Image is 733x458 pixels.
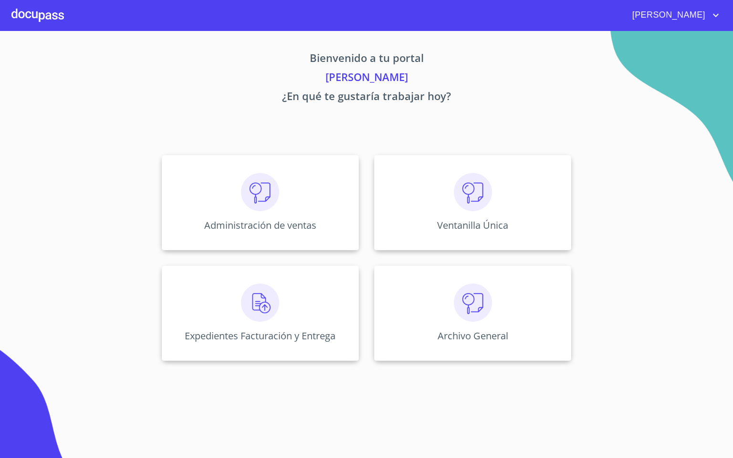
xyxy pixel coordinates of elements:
p: ¿En qué te gustaría trabajar hoy? [73,88,660,107]
p: Archivo General [438,329,508,342]
img: consulta.png [454,173,492,211]
img: carga.png [241,284,279,322]
img: consulta.png [454,284,492,322]
img: consulta.png [241,173,279,211]
p: Ventanilla Única [437,219,508,232]
p: Expedientes Facturación y Entrega [185,329,335,342]
p: Administración de ventas [204,219,316,232]
p: [PERSON_NAME] [73,69,660,88]
p: Bienvenido a tu portal [73,50,660,69]
span: [PERSON_NAME] [625,8,710,23]
button: account of current user [625,8,722,23]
